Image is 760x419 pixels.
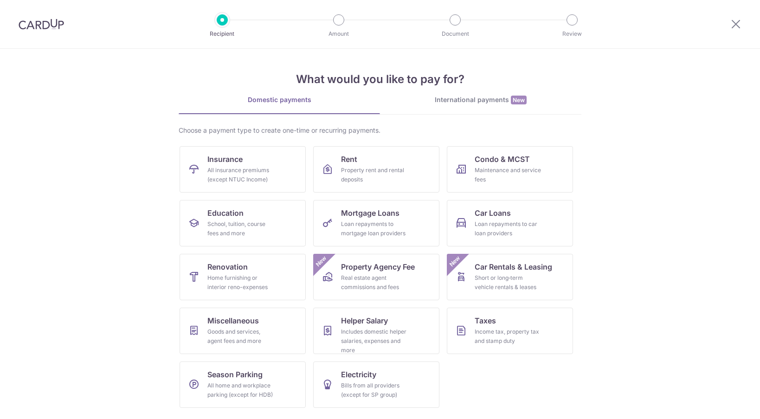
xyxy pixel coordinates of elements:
span: Helper Salary [341,315,388,326]
div: Income tax, property tax and stamp duty [475,327,541,346]
div: Property rent and rental deposits [341,166,408,184]
div: Bills from all providers (except for SP group) [341,381,408,400]
div: Loan repayments to car loan providers [475,219,541,238]
div: Short or long‑term vehicle rentals & leases [475,273,541,292]
a: Property Agency FeeReal estate agent commissions and feesNew [313,254,439,300]
span: Condo & MCST [475,154,530,165]
span: New [314,254,329,269]
span: Car Rentals & Leasing [475,261,552,272]
p: Amount [304,29,373,39]
div: Choose a payment type to create one-time or recurring payments. [179,126,581,135]
div: Real estate agent commissions and fees [341,273,408,292]
a: Car LoansLoan repayments to car loan providers [447,200,573,246]
span: Car Loans [475,207,511,219]
div: Includes domestic helper salaries, expenses and more [341,327,408,355]
div: International payments [380,95,581,105]
a: ElectricityBills from all providers (except for SP group) [313,361,439,408]
span: Electricity [341,369,376,380]
a: InsuranceAll insurance premiums (except NTUC Income) [180,146,306,193]
div: Loan repayments to mortgage loan providers [341,219,408,238]
img: CardUp [19,19,64,30]
span: Miscellaneous [207,315,259,326]
span: New [447,254,463,269]
span: Education [207,207,244,219]
a: Mortgage LoansLoan repayments to mortgage loan providers [313,200,439,246]
span: Insurance [207,154,243,165]
span: Mortgage Loans [341,207,399,219]
span: Rent [341,154,357,165]
p: Recipient [188,29,257,39]
p: Document [421,29,489,39]
h4: What would you like to pay for? [179,71,581,88]
div: School, tuition, course fees and more [207,219,274,238]
a: Season ParkingAll home and workplace parking (except for HDB) [180,361,306,408]
span: Property Agency Fee [341,261,415,272]
a: EducationSchool, tuition, course fees and more [180,200,306,246]
span: New [511,96,527,104]
a: Condo & MCSTMaintenance and service fees [447,146,573,193]
p: Review [538,29,606,39]
a: RentProperty rent and rental deposits [313,146,439,193]
div: All home and workplace parking (except for HDB) [207,381,274,400]
span: Renovation [207,261,248,272]
a: RenovationHome furnishing or interior reno-expenses [180,254,306,300]
div: Home furnishing or interior reno-expenses [207,273,274,292]
a: MiscellaneousGoods and services, agent fees and more [180,308,306,354]
div: All insurance premiums (except NTUC Income) [207,166,274,184]
a: Helper SalaryIncludes domestic helper salaries, expenses and more [313,308,439,354]
div: Maintenance and service fees [475,166,541,184]
span: Season Parking [207,369,263,380]
a: Car Rentals & LeasingShort or long‑term vehicle rentals & leasesNew [447,254,573,300]
div: Goods and services, agent fees and more [207,327,274,346]
span: Taxes [475,315,496,326]
a: TaxesIncome tax, property tax and stamp duty [447,308,573,354]
div: Domestic payments [179,95,380,104]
